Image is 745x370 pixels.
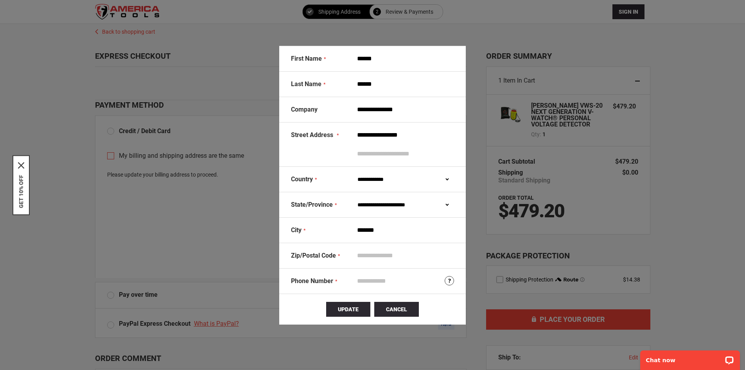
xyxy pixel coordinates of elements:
svg: close icon [18,162,24,168]
span: Zip/Postal Code [291,252,336,259]
button: GET 10% OFF [18,175,24,208]
span: Phone Number [291,277,333,285]
span: Update [338,306,359,312]
span: State/Province [291,201,333,208]
span: Country [291,175,313,183]
button: Update [326,302,370,317]
span: Company [291,106,318,113]
span: Cancel [386,306,407,312]
button: Cancel [374,302,419,317]
button: Close [18,162,24,168]
span: Last Name [291,80,321,88]
iframe: LiveChat chat widget [635,345,745,370]
span: Street Address [291,131,333,139]
span: First Name [291,55,322,62]
span: City [291,226,302,234]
